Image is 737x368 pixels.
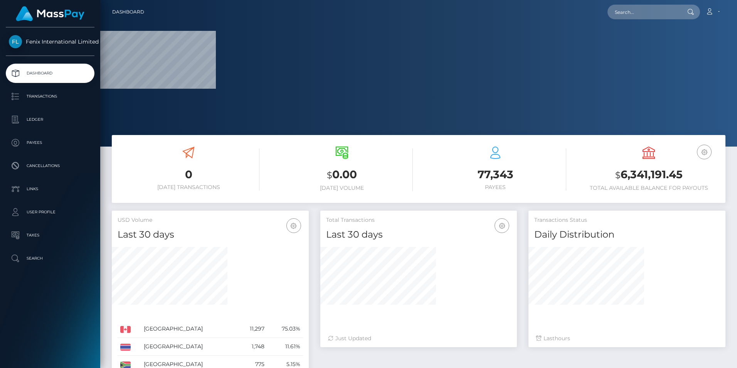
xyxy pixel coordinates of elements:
[578,185,720,191] h6: Total Available Balance for Payouts
[578,167,720,183] h3: 6,341,191.45
[120,344,131,351] img: TH.png
[424,167,566,182] h3: 77,343
[536,334,718,343] div: Last hours
[267,338,303,356] td: 11.61%
[9,114,91,125] p: Ledger
[326,216,512,224] h5: Total Transactions
[118,167,259,182] h3: 0
[9,253,91,264] p: Search
[237,338,267,356] td: 1,748
[6,156,94,176] a: Cancellations
[6,226,94,245] a: Taxes
[118,228,303,241] h4: Last 30 days
[6,249,94,268] a: Search
[327,170,332,181] small: $
[9,68,91,79] p: Dashboard
[141,338,237,356] td: [GEOGRAPHIC_DATA]
[237,320,267,338] td: 11,297
[9,91,91,102] p: Transactions
[9,35,22,48] img: Fenix International Limited
[6,38,94,45] span: Fenix International Limited
[6,203,94,222] a: User Profile
[9,183,91,195] p: Links
[6,179,94,199] a: Links
[9,230,91,241] p: Taxes
[534,216,720,224] h5: Transactions Status
[9,206,91,218] p: User Profile
[9,160,91,172] p: Cancellations
[271,167,413,183] h3: 0.00
[9,137,91,149] p: Payees
[6,133,94,152] a: Payees
[6,64,94,83] a: Dashboard
[112,4,144,20] a: Dashboard
[271,185,413,191] h6: [DATE] Volume
[326,228,512,241] h4: Last 30 days
[6,110,94,129] a: Ledger
[120,326,131,333] img: CA.png
[16,6,84,21] img: MassPay Logo
[267,320,303,338] td: 75.03%
[6,87,94,106] a: Transactions
[118,184,259,191] h6: [DATE] Transactions
[118,216,303,224] h5: USD Volume
[615,170,621,181] small: $
[607,5,680,19] input: Search...
[328,334,510,343] div: Just Updated
[424,184,566,191] h6: Payees
[534,228,720,241] h4: Daily Distribution
[141,320,237,338] td: [GEOGRAPHIC_DATA]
